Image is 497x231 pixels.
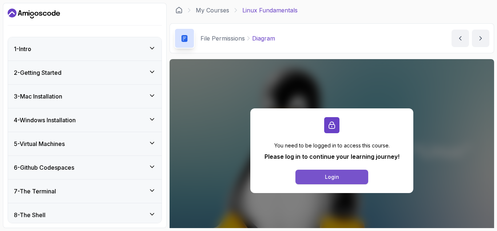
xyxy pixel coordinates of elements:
[14,139,65,148] h3: 5 - Virtual Machines
[14,187,56,196] h3: 7 - The Terminal
[252,34,275,43] p: Diagram
[472,30,489,47] button: next content
[8,156,162,179] button: 6-Github Codespaces
[325,173,339,181] div: Login
[196,6,229,15] a: My Courses
[200,34,245,43] p: File Permissions
[14,92,62,101] h3: 3 - Mac Installation
[175,7,183,14] a: Dashboard
[8,108,162,132] button: 4-Windows Installation
[295,170,368,184] button: Login
[14,116,76,124] h3: 4 - Windows Installation
[242,6,298,15] p: Linux Fundamentals
[265,152,399,161] p: Please log in to continue your learning journey!
[8,8,60,19] a: Dashboard
[8,203,162,227] button: 8-The Shell
[8,180,162,203] button: 7-The Terminal
[8,85,162,108] button: 3-Mac Installation
[8,37,162,61] button: 1-Intro
[452,30,469,47] button: previous content
[8,61,162,84] button: 2-Getting Started
[14,163,74,172] h3: 6 - Github Codespaces
[14,211,45,219] h3: 8 - The Shell
[8,132,162,155] button: 5-Virtual Machines
[14,68,61,77] h3: 2 - Getting Started
[265,142,399,149] p: You need to be logged in to access this course.
[14,45,31,53] h3: 1 - Intro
